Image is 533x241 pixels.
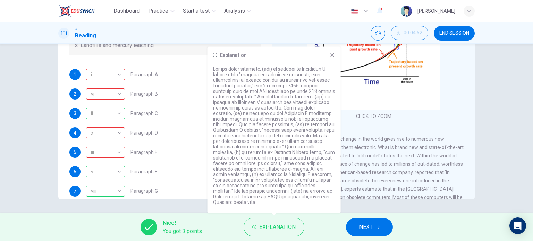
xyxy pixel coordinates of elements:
[130,111,158,116] span: Paragraph C
[417,7,455,15] div: [PERSON_NAME]
[86,181,122,201] div: viii
[359,222,373,232] span: NEXT
[130,92,158,96] span: Paragraph B
[74,130,76,135] span: 4
[86,69,125,80] div: vii
[391,26,428,41] div: Hide
[75,41,78,50] span: x
[86,143,122,162] div: iii
[74,72,76,77] span: 1
[284,136,464,233] span: The intense rate of change in the world gives rise to numerous new products – many of them electr...
[224,7,245,15] span: Analysis
[401,6,412,17] img: Profile picture
[213,66,335,205] p: Lor ips dolor sitametc, (adi) el seddoei te Incididun U labore etdo "magnaa eni admin ve quisnost...
[75,32,96,40] h1: Reading
[113,7,140,15] span: Dashboard
[163,227,202,235] span: You got 3 points
[130,169,157,174] span: Paragraph F
[86,162,122,182] div: v
[259,222,296,232] span: Explanation
[439,31,469,36] span: END SESSION
[404,30,422,36] span: 00:04:52
[350,9,359,14] img: en
[86,84,122,104] div: vi
[130,189,158,193] span: Paragraph G
[183,7,210,15] span: Start a test
[130,150,158,155] span: Paragraph E
[86,65,122,85] div: i
[74,111,76,116] span: 3
[75,27,82,32] span: CEFR
[130,130,158,135] span: Paragraph D
[86,88,125,100] div: ix
[509,217,526,234] div: Open Intercom Messenger
[86,166,125,177] div: v
[74,189,76,193] span: 7
[86,186,125,197] div: viii
[86,104,122,123] div: ii
[81,41,154,50] span: Landfills and mercury leaching
[74,150,76,155] span: 5
[130,72,158,77] span: Paragraph A
[58,4,95,18] img: EduSynch logo
[86,147,125,158] div: i
[163,219,202,227] span: Nice!
[74,169,76,174] span: 6
[86,127,125,138] div: iv
[148,7,168,15] span: Practice
[220,52,247,58] h6: Explanation
[74,92,76,96] span: 2
[371,26,385,41] div: Mute
[86,123,122,143] div: x
[86,108,125,119] div: ii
